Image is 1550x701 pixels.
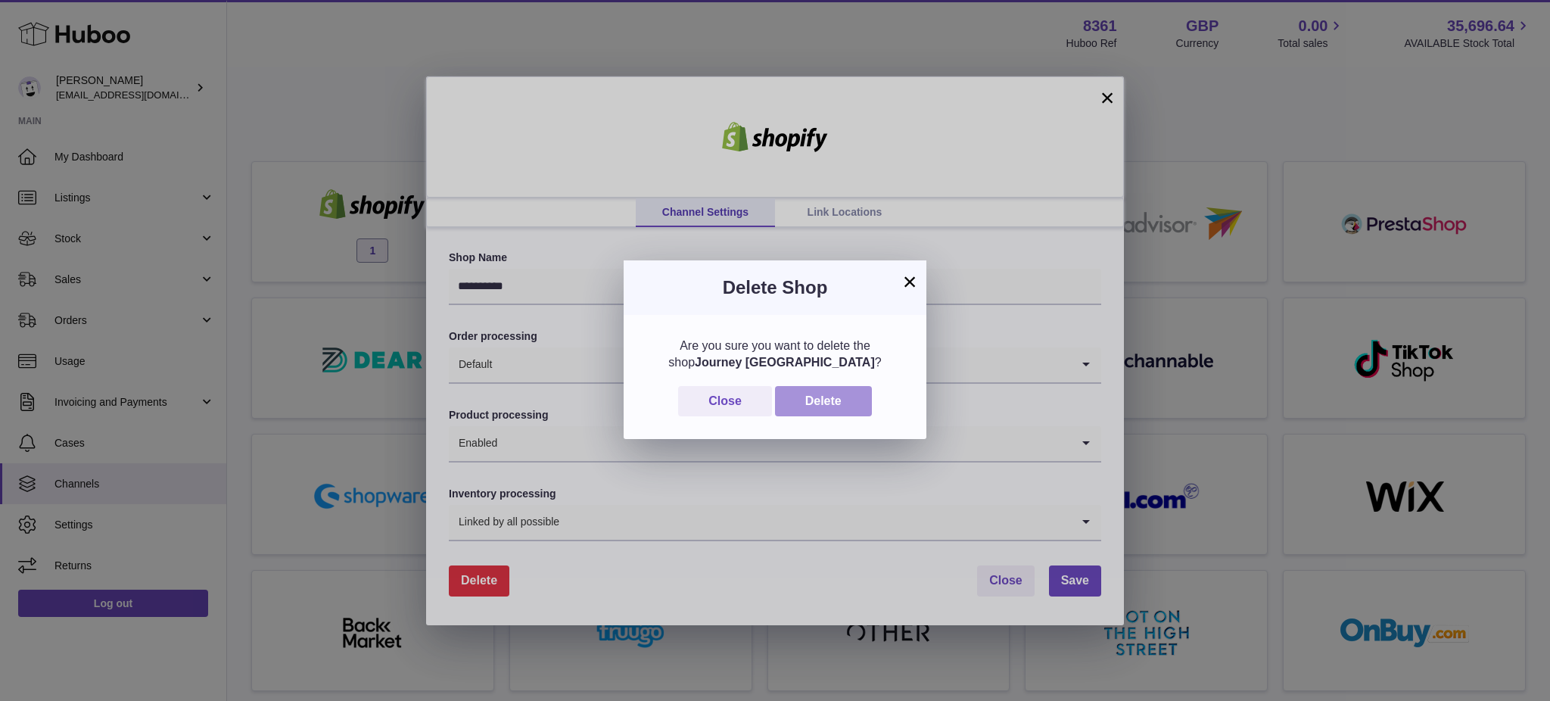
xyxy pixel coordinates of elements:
b: Journey [GEOGRAPHIC_DATA] [695,356,875,369]
h3: Delete Shop [646,276,904,300]
div: Are you sure you want to delete the shop ? [646,338,904,370]
button: Close [678,386,772,417]
button: × [901,273,919,291]
button: Delete [775,386,872,417]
